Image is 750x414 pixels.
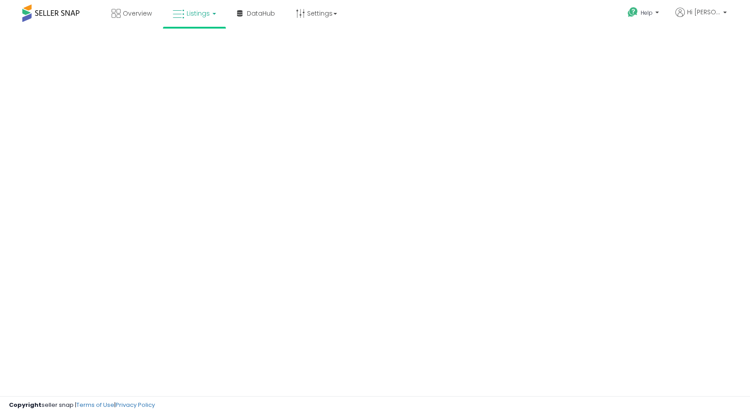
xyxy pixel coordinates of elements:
[641,9,653,17] span: Help
[247,9,275,18] span: DataHub
[187,9,210,18] span: Listings
[123,9,152,18] span: Overview
[687,8,721,17] span: Hi [PERSON_NAME]
[627,7,638,18] i: Get Help
[675,8,727,28] a: Hi [PERSON_NAME]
